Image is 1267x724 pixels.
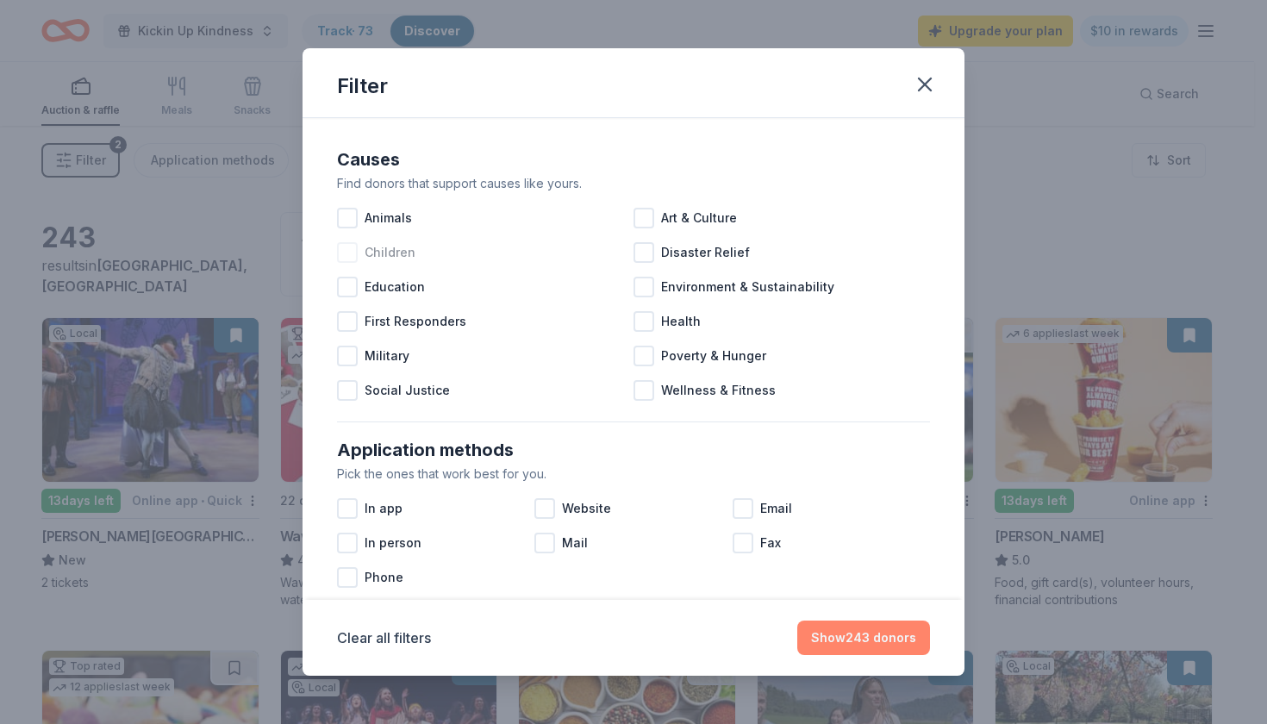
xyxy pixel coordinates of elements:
[365,380,450,401] span: Social Justice
[562,498,611,519] span: Website
[337,436,930,464] div: Application methods
[661,208,737,228] span: Art & Culture
[760,533,781,553] span: Fax
[760,498,792,519] span: Email
[661,242,750,263] span: Disaster Relief
[337,146,930,173] div: Causes
[797,621,930,655] button: Show243 donors
[661,311,701,332] span: Health
[337,464,930,484] div: Pick the ones that work best for you.
[661,277,834,297] span: Environment & Sustainability
[337,173,930,194] div: Find donors that support causes like yours.
[562,533,588,553] span: Mail
[365,208,412,228] span: Animals
[365,242,415,263] span: Children
[365,498,403,519] span: In app
[365,277,425,297] span: Education
[365,533,421,553] span: In person
[337,72,388,100] div: Filter
[365,311,466,332] span: First Responders
[365,346,409,366] span: Military
[337,627,431,648] button: Clear all filters
[661,346,766,366] span: Poverty & Hunger
[661,380,776,401] span: Wellness & Fitness
[365,567,403,588] span: Phone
